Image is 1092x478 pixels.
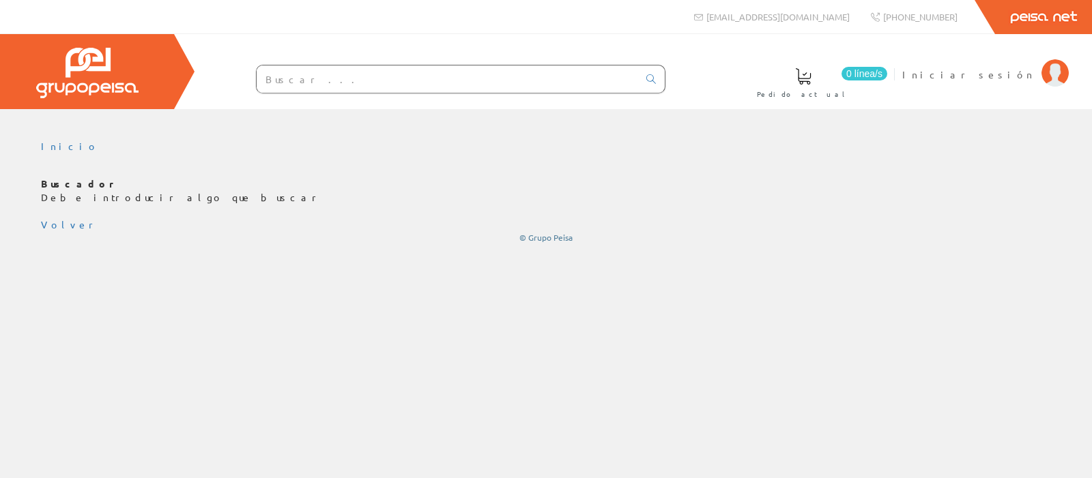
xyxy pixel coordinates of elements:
a: Volver [41,218,98,230]
span: [PHONE_NUMBER] [883,11,958,23]
span: Iniciar sesión [902,68,1035,81]
b: Buscador [41,177,119,190]
p: Debe introducir algo que buscar [41,177,1051,205]
span: Pedido actual [757,87,850,101]
img: Grupo Peisa [36,48,139,98]
a: Iniciar sesión [902,57,1069,70]
a: Inicio [41,140,99,152]
span: 0 línea/s [842,67,887,80]
span: [EMAIL_ADDRESS][DOMAIN_NAME] [706,11,850,23]
div: © Grupo Peisa [41,232,1051,243]
input: Buscar ... [257,65,638,93]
